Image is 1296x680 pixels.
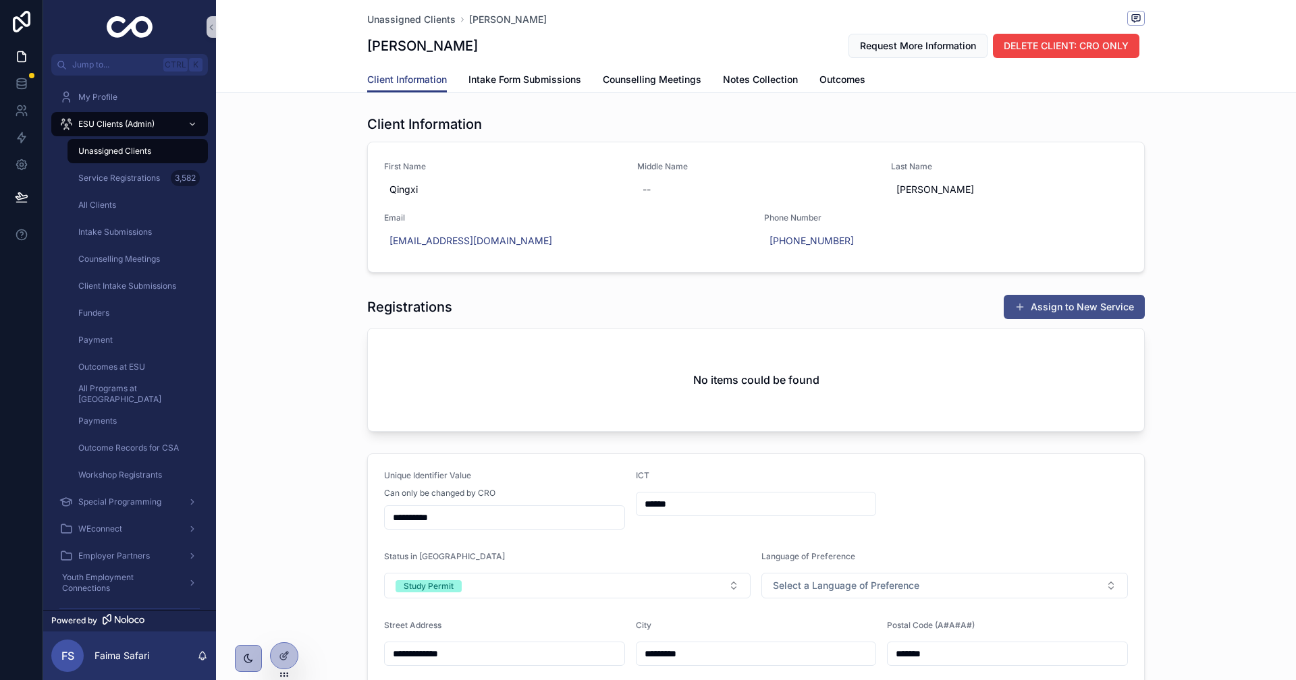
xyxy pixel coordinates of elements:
button: DELETE CLIENT: CRO ONLY [993,34,1139,58]
span: Special Programming [78,497,161,507]
h2: No items could be found [693,372,819,388]
a: Notes Collection [723,67,798,94]
span: Qingxi [389,183,616,196]
a: All Clients [67,193,208,217]
span: Postal Code (A#A#A#) [887,620,975,630]
span: Jump to... [72,59,158,70]
span: Payments [78,416,117,426]
a: Outcomes [819,67,865,94]
span: ICT [636,470,649,480]
span: Street Address [384,620,441,630]
span: DELETE CLIENT: CRO ONLY [1004,39,1129,53]
span: Phone Number [764,213,1128,223]
span: Unique Identifier Value [384,470,471,480]
span: Language of Preference [761,551,855,561]
span: Client Information [367,73,447,86]
a: Outcomes at ESU [67,355,208,379]
a: Payments [67,409,208,433]
a: Intake Submissions [67,220,208,244]
span: [PERSON_NAME] [896,183,1123,196]
a: Service Registrations3,582 [67,166,208,190]
span: Powered by [51,615,97,626]
a: My Profile [51,85,208,109]
span: My Profile [78,92,117,103]
h1: Registrations [367,297,452,316]
a: Powered by [43,610,216,631]
a: First NameQingxiMiddle Name--Last Name[PERSON_NAME]Email[EMAIL_ADDRESS][DOMAIN_NAME]Phone Number[... [368,142,1144,272]
span: Intake Form Submissions [468,73,581,86]
span: Payment [78,335,113,345]
a: ESU Clients (Admin) [51,112,208,136]
a: Client Information [367,67,447,93]
div: 3,582 [171,170,200,186]
span: Youth Employment Connections [62,572,177,594]
span: Funders [78,308,109,318]
span: Service Registrations [78,173,160,183]
div: Study Permit [404,580,454,592]
span: Can only be changed by CRO [384,488,495,499]
button: Assign to New Service [1004,295,1145,319]
h1: [PERSON_NAME] [367,36,478,55]
span: Notes Collection [723,73,798,86]
a: Workshop Registrants [67,463,208,487]
span: Intake Submissions [78,227,152,237]
h1: Client Information [367,115,482,134]
div: scrollable content [43,76,216,610]
span: Email [384,213,748,223]
a: WEconnect [51,517,208,541]
a: Unassigned Clients [67,139,208,163]
a: [EMAIL_ADDRESS][DOMAIN_NAME] [389,234,552,248]
span: City [636,620,651,630]
a: All Programs at [GEOGRAPHIC_DATA] [67,382,208,406]
a: Counselling Meetings [67,247,208,271]
a: Counselling Meetings [603,67,701,94]
a: Payment [67,328,208,352]
span: Select a Language of Preference [773,579,919,592]
img: App logo [107,16,153,38]
div: -- [643,183,651,196]
a: Client Intake Submissions [67,274,208,298]
button: Request More Information [848,34,988,58]
span: Workshop Registrants [78,470,162,480]
a: Unassigned Clients [367,13,456,26]
span: Status in [GEOGRAPHIC_DATA] [384,551,505,561]
a: Employer Partners [51,544,208,568]
button: Jump to...CtrlK [51,54,208,76]
span: Client Intake Submissions [78,281,176,291]
span: Last Name [891,161,1128,172]
span: First Name [384,161,621,172]
span: K [190,59,201,70]
span: Unassigned Clients [78,146,151,157]
span: Outcomes [819,73,865,86]
span: Request More Information [860,39,976,53]
span: Outcome Records for CSA [78,443,179,453]
span: Employer Partners [78,550,150,561]
span: WEconnect [78,523,122,534]
span: ESU Clients (Admin) [78,119,155,130]
button: Select Button [384,573,751,598]
a: Intake Form Submissions [468,67,581,94]
p: Faima Safari [94,649,149,662]
a: Outcome Records for CSA [67,436,208,460]
span: FS [61,648,74,664]
span: Middle Name [637,161,874,172]
span: Counselling Meetings [78,254,160,264]
span: Counselling Meetings [603,73,701,86]
a: Special Programming [51,490,208,514]
span: Ctrl [163,58,188,72]
a: Youth Employment Connections [51,571,208,595]
span: Outcomes at ESU [78,362,145,372]
a: [PERSON_NAME] [469,13,547,26]
button: Select Button [761,573,1128,598]
span: All Programs at [GEOGRAPHIC_DATA] [78,383,194,405]
a: Funders [67,301,208,325]
a: [PHONE_NUMBER] [769,234,854,248]
span: All Clients [78,200,116,210]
